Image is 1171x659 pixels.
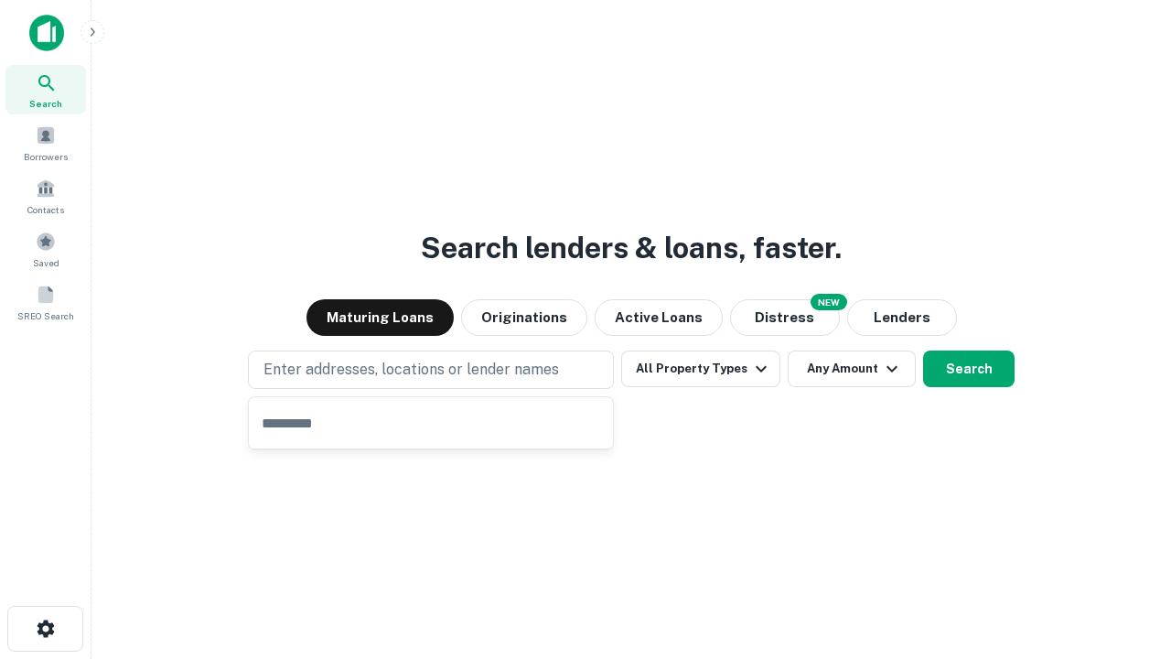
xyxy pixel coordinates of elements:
img: capitalize-icon.png [29,15,64,51]
a: Borrowers [5,118,86,167]
a: SREO Search [5,277,86,327]
span: Saved [33,255,59,270]
a: Contacts [5,171,86,221]
button: Search [923,351,1015,387]
button: Maturing Loans [306,299,454,336]
a: Search [5,65,86,114]
a: Saved [5,224,86,274]
button: Lenders [847,299,957,336]
span: Contacts [27,202,64,217]
button: Enter addresses, locations or lender names [248,351,614,389]
button: All Property Types [621,351,780,387]
span: Borrowers [24,149,68,164]
p: Enter addresses, locations or lender names [263,359,559,381]
span: Search [29,96,62,111]
button: Originations [461,299,587,336]
button: Search distressed loans with lien and other non-mortgage details. [730,299,840,336]
div: NEW [811,294,847,310]
button: Active Loans [595,299,723,336]
button: Any Amount [788,351,916,387]
h3: Search lenders & loans, faster. [421,226,842,270]
iframe: Chat Widget [1080,513,1171,600]
span: SREO Search [17,308,74,323]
